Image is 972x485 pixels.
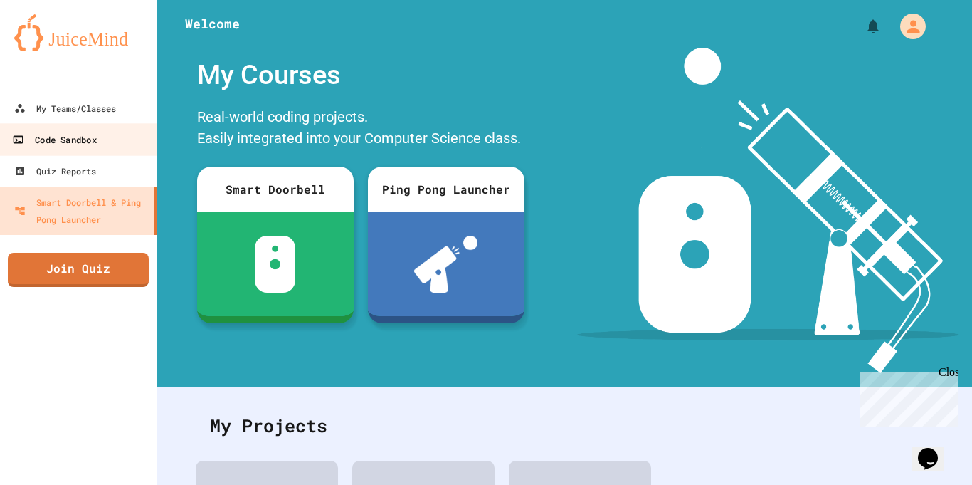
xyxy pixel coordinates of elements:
div: Code Sandbox [12,131,96,149]
img: banner-image-my-projects.png [577,48,958,373]
div: My Notifications [838,14,885,38]
div: My Teams/Classes [14,100,116,117]
div: Ping Pong Launcher [368,167,524,212]
iframe: chat widget [854,366,958,427]
div: Real-world coding projects. Easily integrated into your Computer Science class. [190,103,532,156]
div: Smart Doorbell & Ping Pong Launcher [14,194,148,228]
a: Join Quiz [8,253,149,287]
iframe: chat widget [912,428,958,471]
div: My Account [885,10,929,43]
div: Quiz Reports [14,162,96,179]
div: My Courses [190,48,532,103]
div: Smart Doorbell [197,167,354,212]
img: ppl-with-ball.png [414,236,477,293]
img: sdb-white.svg [255,236,295,293]
div: Chat with us now!Close [6,6,98,90]
div: My Projects [196,398,933,454]
img: logo-orange.svg [14,14,142,51]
